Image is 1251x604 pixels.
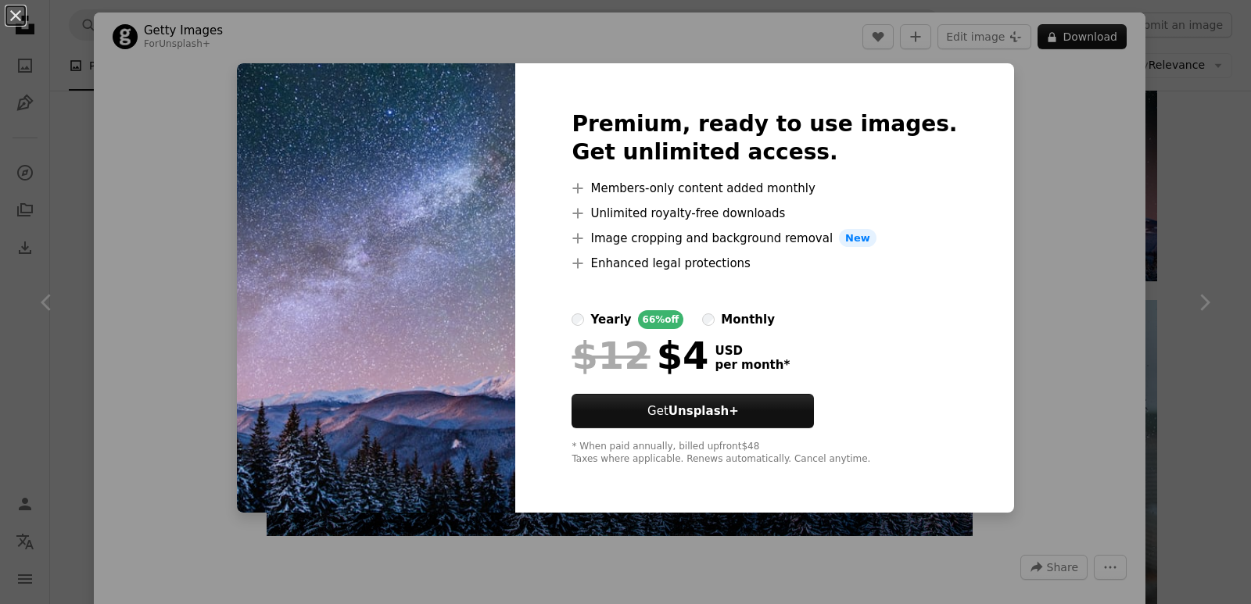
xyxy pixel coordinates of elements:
[721,310,775,329] div: monthly
[715,358,790,372] span: per month *
[572,441,957,466] div: * When paid annually, billed upfront $48 Taxes where applicable. Renews automatically. Cancel any...
[572,335,650,376] span: $12
[572,179,957,198] li: Members-only content added monthly
[572,394,814,428] button: GetUnsplash+
[572,313,584,326] input: yearly66%off
[572,110,957,166] h2: Premium, ready to use images. Get unlimited access.
[839,229,876,248] span: New
[669,404,739,418] strong: Unsplash+
[715,344,790,358] span: USD
[237,63,515,513] img: premium_photo-1661277679965-9db1104e890f
[572,229,957,248] li: Image cropping and background removal
[638,310,684,329] div: 66% off
[572,204,957,223] li: Unlimited royalty-free downloads
[572,335,708,376] div: $4
[590,310,631,329] div: yearly
[702,313,715,326] input: monthly
[572,254,957,273] li: Enhanced legal protections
